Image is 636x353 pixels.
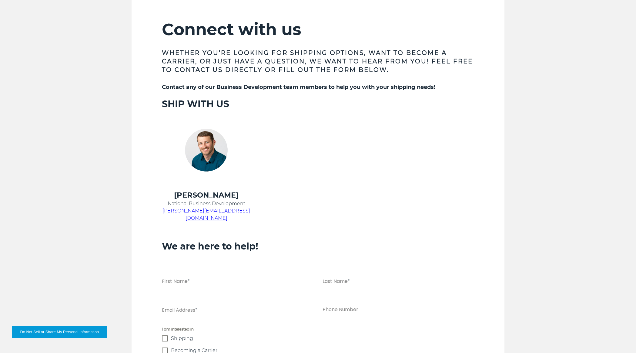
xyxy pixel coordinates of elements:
h3: We are here to help! [162,241,474,252]
a: [PERSON_NAME][EMAIL_ADDRESS][DOMAIN_NAME] [162,208,250,221]
button: Do Not Sell or Share My Personal Information [12,326,107,338]
h5: Contact any of our Business Development team members to help you with your shipping needs! [162,83,474,91]
iframe: Chat Widget [606,324,636,353]
span: Shipping [171,335,193,341]
label: Shipping [162,335,474,341]
p: National Business Development [162,200,251,207]
h2: Connect with us [162,19,474,39]
h3: Whether you're looking for shipping options, want to become a carrier, or just have a question, w... [162,49,474,74]
span: I am interested in [162,326,474,332]
h3: SHIP WITH US [162,98,474,110]
h4: [PERSON_NAME] [162,190,251,200]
